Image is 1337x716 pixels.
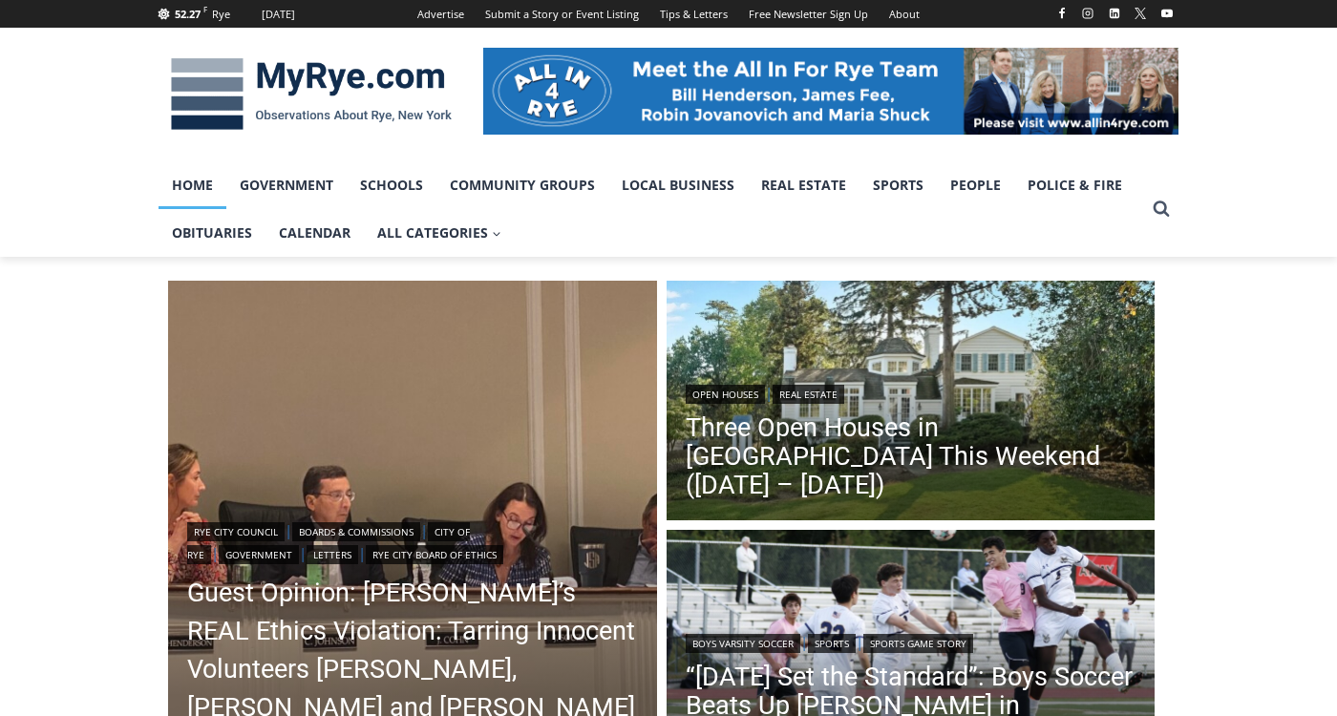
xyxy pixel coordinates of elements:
[187,522,285,541] a: Rye City Council
[863,634,973,653] a: Sports Game Story
[1129,2,1152,25] a: X
[773,385,844,404] a: Real Estate
[686,385,765,404] a: Open Houses
[212,6,230,23] div: Rye
[859,161,937,209] a: Sports
[203,4,207,14] span: F
[1156,2,1178,25] a: YouTube
[159,209,265,257] a: Obituaries
[262,6,295,23] div: [DATE]
[686,413,1136,499] a: Three Open Houses in [GEOGRAPHIC_DATA] This Weekend ([DATE] – [DATE])
[307,545,358,564] a: Letters
[1076,2,1099,25] a: Instagram
[347,161,436,209] a: Schools
[1014,161,1135,209] a: Police & Fire
[226,161,347,209] a: Government
[937,161,1014,209] a: People
[686,381,1136,404] div: |
[608,161,748,209] a: Local Business
[808,634,856,653] a: Sports
[366,545,503,564] a: Rye City Board of Ethics
[219,545,299,564] a: Government
[159,161,226,209] a: Home
[483,48,1178,134] img: All in for Rye
[667,281,1156,525] img: 162 Kirby Lane, Rye
[159,45,464,144] img: MyRye.com
[1050,2,1073,25] a: Facebook
[748,161,859,209] a: Real Estate
[377,222,501,243] span: All Categories
[159,161,1144,258] nav: Primary Navigation
[175,7,201,21] span: 52.27
[667,281,1156,525] a: Read More Three Open Houses in Rye This Weekend (October 11 – 12)
[686,630,1136,653] div: | |
[187,518,638,564] div: | | | | |
[265,209,364,257] a: Calendar
[1103,2,1126,25] a: Linkedin
[364,209,515,257] a: All Categories
[1144,192,1178,226] button: View Search Form
[686,634,800,653] a: Boys Varsity Soccer
[436,161,608,209] a: Community Groups
[292,522,420,541] a: Boards & Commissions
